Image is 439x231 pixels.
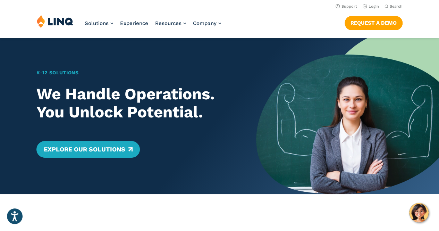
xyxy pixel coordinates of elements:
a: Login [363,4,379,9]
span: Resources [155,20,181,26]
span: Search [390,4,403,9]
span: Solutions [85,20,109,26]
nav: Primary Navigation [85,15,221,38]
a: Request a Demo [345,16,403,30]
button: Hello, have a question? Let’s chat. [409,203,429,222]
span: Company [193,20,217,26]
img: Home Banner [256,38,439,194]
img: LINQ | K‑12 Software [37,15,74,28]
nav: Button Navigation [345,15,403,30]
h1: K‑12 Solutions [36,69,238,76]
a: Support [336,4,357,9]
a: Resources [155,20,186,26]
a: Experience [120,20,148,26]
button: Open Search Bar [385,4,403,9]
a: Explore Our Solutions [36,141,140,158]
a: Solutions [85,20,113,26]
a: Company [193,20,221,26]
h2: We Handle Operations. You Unlock Potential. [36,85,238,122]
